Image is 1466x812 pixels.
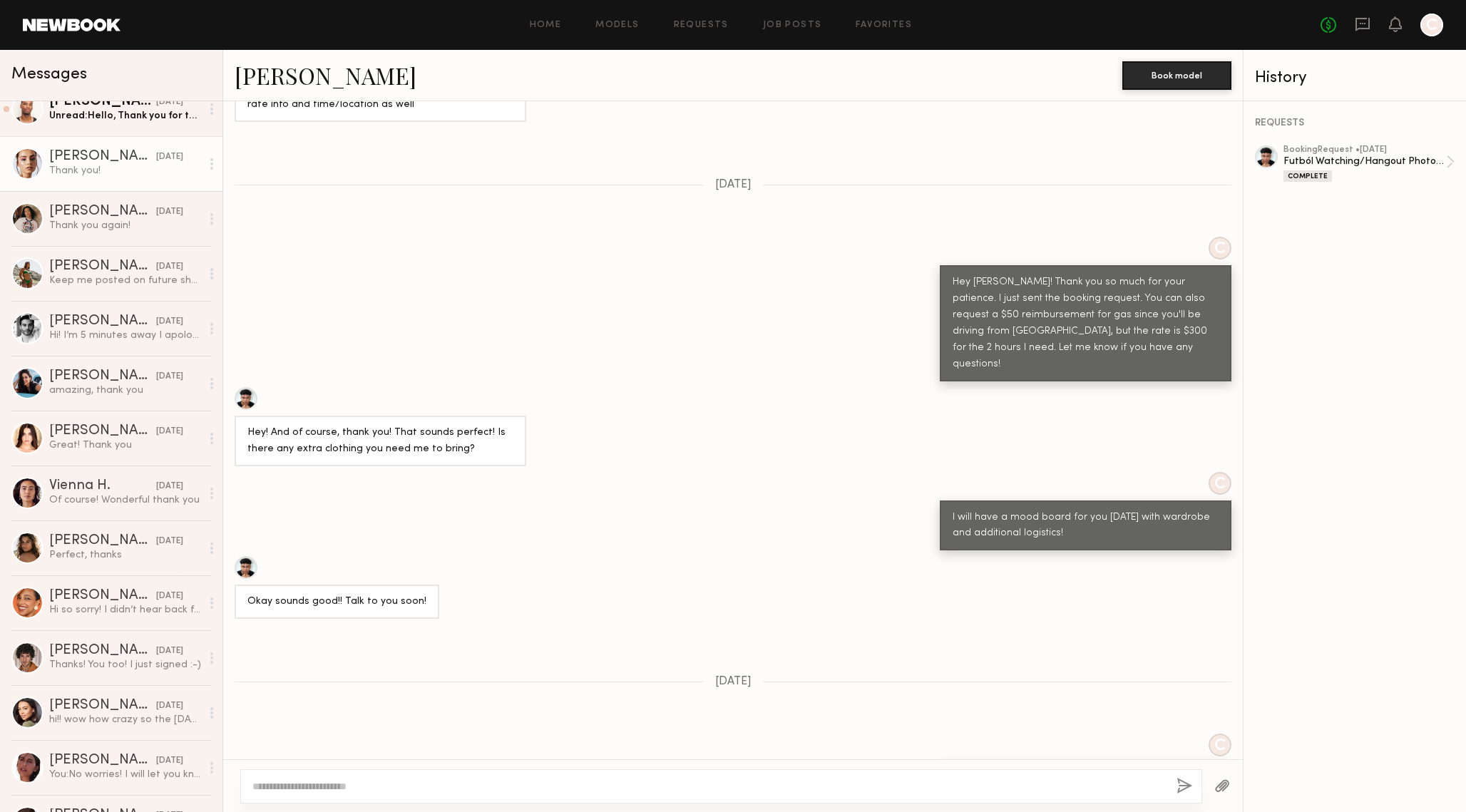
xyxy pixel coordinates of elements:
span: Messages [11,66,87,83]
div: I will have a mood board for you [DATE] with wardrobe and additional logistics! [953,510,1219,543]
div: [PERSON_NAME] [49,95,156,109]
a: Job Posts [763,21,822,30]
div: [DATE] [156,590,183,603]
div: Great! Thank you [49,438,201,452]
div: [DATE] [156,96,183,109]
a: C [1420,14,1443,36]
div: [DATE] [156,699,183,713]
div: [DATE] [156,205,183,219]
div: [PERSON_NAME] [49,589,156,603]
div: [DATE] [156,480,183,493]
div: Hi! I’m 5 minutes away I apologize for the delay [49,329,201,342]
div: [PERSON_NAME] S. [49,205,156,219]
div: Futból Watching/Hangout Photoshoot [1283,155,1446,168]
div: REQUESTS [1255,118,1455,128]
div: [PERSON_NAME] [49,369,156,384]
span: [DATE] [715,179,752,191]
div: [PERSON_NAME] [49,534,156,548]
div: Perfect, thanks [49,548,201,562]
div: [DATE] [156,644,183,658]
div: Hey [PERSON_NAME]! Thank you so much for your patience. I just sent the booking request. You can ... [953,274,1219,373]
div: [PERSON_NAME] [49,259,156,274]
a: Requests [674,21,729,30]
a: Favorites [856,21,912,30]
div: Thank you! [49,164,201,178]
div: Complete [1283,170,1332,182]
div: booking Request • [DATE] [1283,145,1446,155]
button: Book model [1122,61,1231,90]
a: bookingRequest •[DATE]Futból Watching/Hangout PhotoshootComplete [1283,145,1455,182]
div: [DATE] [156,315,183,329]
div: Keep me posted on future shoots! [49,274,201,287]
div: [PERSON_NAME] [49,699,156,713]
div: History [1255,70,1455,86]
div: amazing, thank you [49,384,201,397]
div: Hey! And of course, thank you! That sounds perfect! Is there any extra clothing you need me to br... [247,425,513,458]
div: [PERSON_NAME] [49,424,156,438]
div: [PERSON_NAME] [49,314,156,329]
a: Book model [1122,68,1231,81]
div: Okay sounds good!! Talk to you soon! [247,594,426,610]
a: [PERSON_NAME] [235,60,416,91]
div: [DATE] [156,370,183,384]
div: Hi so sorry! I didn’t hear back for a few days so I thought you had moved on and selected other t... [49,603,201,617]
div: [DATE] [156,535,183,548]
div: You: No worries! I will let you know if I have any other jobs come up! [49,768,201,781]
div: [PERSON_NAME] [49,150,156,164]
div: [DATE] [156,754,183,768]
div: Unread: Hello, Thank you for the opportunity to work together. After reviewing the contract sent ... [49,109,201,123]
div: [PERSON_NAME] [49,644,156,658]
div: [DATE] [156,425,183,438]
div: [PERSON_NAME] [49,754,156,768]
div: [DATE] [156,150,183,164]
div: Thanks! You too! I just signed :-) [49,658,201,672]
div: Of course! Wonderful thank you [49,493,201,507]
div: hi!! wow how crazy so the [DATE] shoot just changed their date to [DATE] so now I am unavailable ... [49,713,201,726]
div: [DATE] [156,260,183,274]
a: Models [595,21,639,30]
div: Vienna H. [49,479,156,493]
div: Thank you again! [49,219,201,232]
a: Home [530,21,562,30]
span: [DATE] [715,676,752,688]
